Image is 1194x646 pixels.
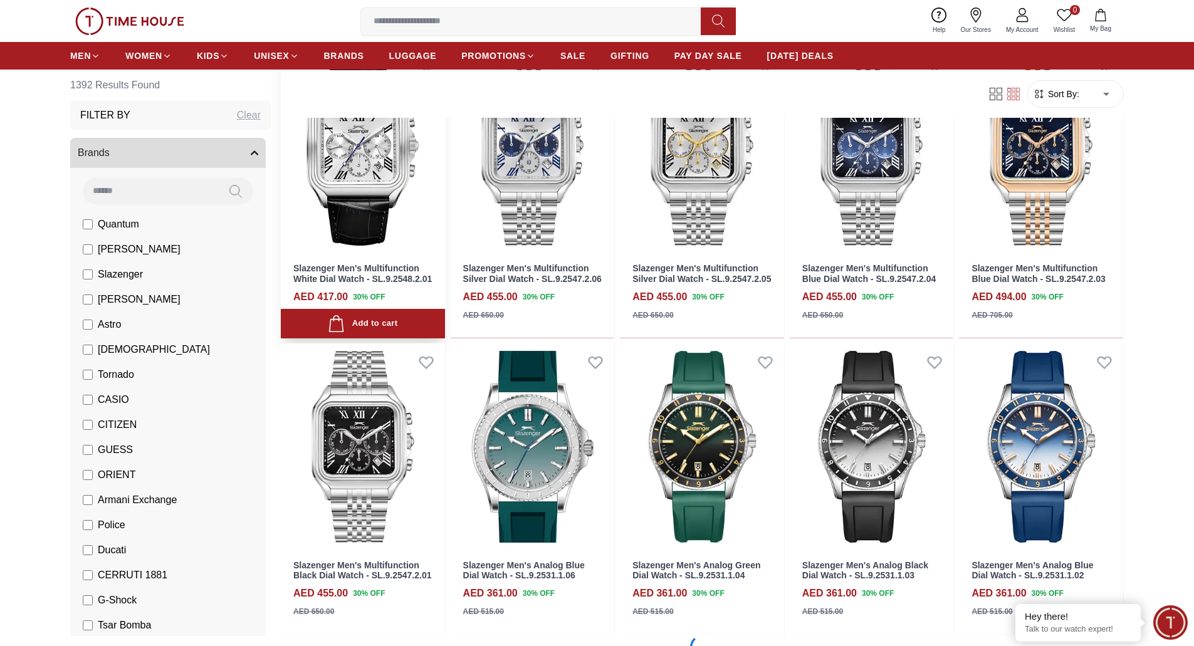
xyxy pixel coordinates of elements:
[98,392,129,407] span: CASIO
[293,606,334,617] div: AED 650.00
[98,217,139,232] span: Quantum
[461,44,535,67] a: PROMOTIONS
[959,47,1123,254] img: Slazenger Men's Multifunction Blue Dial Watch - SL.9.2547.2.03
[389,44,437,67] a: LUGGAGE
[254,49,289,62] span: UNISEX
[324,44,364,67] a: BRANDS
[692,291,724,303] span: 30 % OFF
[790,343,954,550] a: Slazenger Men's Analog Black Dial Watch - SL.9.2531.1.03
[928,25,951,34] span: Help
[98,442,133,457] span: GUESS
[197,44,229,67] a: KIDS
[293,560,431,581] a: Slazenger Men's Multifunction Black Dial Watch - SL.9.2547.2.01
[632,310,673,321] div: AED 650.00
[83,269,93,279] input: Slazenger
[560,49,585,62] span: SALE
[80,108,130,123] h3: Filter By
[125,49,162,62] span: WOMEN
[463,606,504,617] div: AED 515.00
[281,343,445,550] img: Slazenger Men's Multifunction Black Dial Watch - SL.9.2547.2.01
[83,320,93,330] input: Astro
[632,586,687,601] h4: AED 361.00
[1045,88,1079,100] span: Sort By:
[1025,624,1131,635] p: Talk to our watch expert!
[971,263,1105,284] a: Slazenger Men's Multifunction Blue Dial Watch - SL.9.2547.2.03
[328,315,397,332] div: Add to cart
[98,317,121,332] span: Astro
[293,289,348,305] h4: AED 417.00
[1070,5,1080,15] span: 0
[197,49,219,62] span: KIDS
[98,242,181,257] span: [PERSON_NAME]
[959,343,1123,550] img: Slazenger Men's Analog Blue Dial Watch - SL.9.2531.1.02
[632,606,673,617] div: AED 515.00
[790,47,954,254] img: Slazenger Men's Multifunction Blue Dial Watch - SL.9.2547.2.04
[560,44,585,67] a: SALE
[451,343,615,550] a: Slazenger Men's Analog Blue Dial Watch - SL.9.2531.1.06
[83,420,93,430] input: CITIZEN
[802,606,843,617] div: AED 515.00
[674,44,742,67] a: PAY DAY SALE
[83,345,93,355] input: [DEMOGRAPHIC_DATA]
[83,620,93,630] input: Tsar Bomba
[802,586,857,601] h4: AED 361.00
[971,606,1012,617] div: AED 515.00
[83,370,93,380] input: Tornado
[1046,5,1082,37] a: 0Wishlist
[523,588,555,599] span: 30 % OFF
[620,343,784,550] img: Slazenger Men's Analog Green Dial Watch - SL.9.2531.1.04
[83,470,93,480] input: ORIENT
[461,49,526,62] span: PROMOTIONS
[971,310,1012,321] div: AED 705.00
[293,263,432,284] a: Slazenger Men's Multifunction White Dial Watch - SL.9.2548.2.01
[83,219,93,229] input: Quantum
[632,289,687,305] h4: AED 455.00
[70,49,91,62] span: MEN
[293,586,348,601] h4: AED 455.00
[98,292,181,307] span: [PERSON_NAME]
[767,49,834,62] span: [DATE] DEALS
[610,44,649,67] a: GIFTING
[862,291,894,303] span: 30 % OFF
[70,138,266,168] button: Brands
[956,25,996,34] span: Our Stores
[1153,605,1188,640] div: Chat Widget
[83,395,93,405] input: CASIO
[802,560,928,581] a: Slazenger Men's Analog Black Dial Watch - SL.9.2531.1.03
[1032,291,1064,303] span: 30 % OFF
[802,289,857,305] h4: AED 455.00
[1033,88,1079,100] button: Sort By:
[98,568,167,583] span: CERRUTI 1881
[620,47,784,254] img: Slazenger Men's Multifunction Silver Dial Watch - SL.9.2547.2.05
[281,47,445,254] img: Slazenger Men's Multifunction White Dial Watch - SL.9.2548.2.01
[463,310,504,321] div: AED 650.00
[1032,588,1064,599] span: 30 % OFF
[610,49,649,62] span: GIFTING
[83,545,93,555] input: Ducati
[1082,6,1119,36] button: My Bag
[83,445,93,455] input: GUESS
[254,44,298,67] a: UNISEX
[83,294,93,305] input: [PERSON_NAME]
[70,70,271,100] h6: 1392 Results Found
[83,595,93,605] input: G-Shock
[802,263,936,284] a: Slazenger Men's Multifunction Blue Dial Watch - SL.9.2547.2.04
[1085,24,1116,33] span: My Bag
[98,518,125,533] span: Police
[463,560,585,581] a: Slazenger Men's Analog Blue Dial Watch - SL.9.2531.1.06
[83,244,93,254] input: [PERSON_NAME]
[98,367,134,382] span: Tornado
[971,560,1093,581] a: Slazenger Men's Analog Blue Dial Watch - SL.9.2531.1.02
[1001,25,1044,34] span: My Account
[463,586,518,601] h4: AED 361.00
[83,520,93,530] input: Police
[451,47,615,254] img: Slazenger Men's Multifunction Silver Dial Watch - SL.9.2547.2.06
